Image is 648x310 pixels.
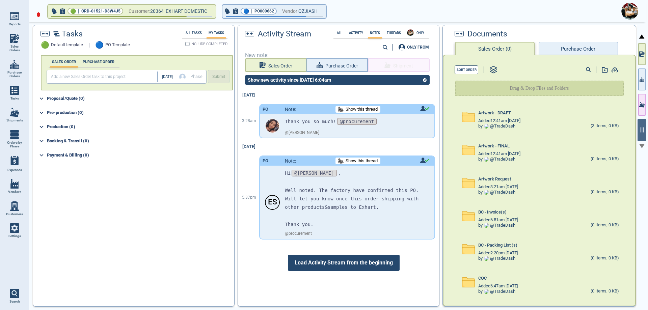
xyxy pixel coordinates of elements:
img: add-document [602,67,608,73]
img: menu_icon [10,34,19,43]
div: [DATE] [239,89,259,102]
img: menu_icon [10,86,19,95]
div: by @ TradeDash [478,256,515,261]
div: Production (0) [47,121,233,132]
span: @[PERSON_NAME] [292,170,337,176]
span: New note: [245,52,432,58]
img: menu_icon [10,201,19,211]
div: (0 Items, 0 KB) [591,289,619,294]
span: 3:28am [242,119,256,123]
button: Purchase Order [539,42,618,55]
span: Orders by Phase [5,141,24,148]
span: Artwork - DRAFT [478,111,511,116]
img: Avatar [621,3,638,20]
span: | [78,8,79,15]
img: menu_icon [10,130,19,139]
span: @ [PERSON_NAME] [285,131,319,135]
span: Activity Stream [258,30,311,38]
span: | [251,8,252,15]
span: Tasks [62,30,83,38]
img: Avatar [484,289,489,294]
label: All Tasks [184,31,204,35]
span: 🔵 [243,9,249,13]
img: Avatar [484,124,489,129]
p: Hi , [285,169,424,177]
button: 🔵|PO000662Vendor:QZJIASH [222,5,326,18]
div: ONLY FROM [407,45,429,49]
span: Customer: [129,7,150,16]
div: PO [263,159,268,164]
span: EXHART DOMESTIC [166,8,207,14]
span: Sales Orders [5,45,24,52]
p: Will let you know once this order shipping with other products&samples to Exhart. [285,195,424,212]
span: Added 12:41am [DATE] [478,151,520,157]
div: by @ TradeDash [478,223,515,228]
button: Purchase Order [306,58,368,72]
span: ONLY [414,31,426,35]
div: Payment & Billing (0) [47,150,233,161]
span: 5:37pm [242,195,256,200]
span: 🟢 [70,9,76,13]
img: Avatar [266,119,279,133]
span: PO Template [105,43,130,48]
img: Avatar [484,157,489,162]
span: Search [9,300,20,304]
span: Added 12:41am [DATE] [478,118,520,123]
img: unread icon [420,106,430,111]
span: Expenses [7,168,22,172]
img: Avatar [484,256,489,261]
img: Gorilla [338,158,344,164]
span: Tasks [10,96,19,101]
img: unread icon [420,158,430,163]
span: Purchase Orders [5,71,24,78]
label: Notes [368,31,382,35]
div: (0 Items, 0 KB) [591,256,619,261]
span: PO000662 [254,8,274,15]
img: timeline2 [53,31,60,36]
span: Shipments [6,118,23,122]
img: menu_icon [10,223,19,233]
button: 🟢|ORD-01521-D8W4J5Customer:20364 EXHART DOMESTIC [48,5,216,18]
label: Threads [385,31,403,35]
p: Well noted. The factory have confirmed this PO. [285,186,424,195]
label: My Tasks [207,31,226,35]
span: Default template [51,43,83,48]
span: Settings [8,234,21,238]
div: (0 Items, 0 KB) [591,190,619,195]
div: by @ TradeDash [478,289,515,294]
span: Added 3:21am [DATE] [478,185,518,190]
label: SALES ORDER [50,60,78,64]
div: (0 Items, 0 KB) [591,223,619,228]
span: @procurement [337,118,377,125]
input: Add a new Sales Order task to this project [48,72,157,82]
div: [DATE] [239,140,259,153]
button: Sales Order (0) [455,42,535,55]
p: Drag & Drop Files and Folders [510,85,569,92]
img: Avatar [484,190,489,195]
span: Customers [6,212,23,216]
label: All [335,31,344,35]
span: QZJIASH [298,7,318,16]
span: Load Activity Stream from the beginning [288,255,400,271]
div: Booking & Transit (0) [47,136,233,146]
span: COC [478,276,487,281]
div: by @ TradeDash [478,190,515,195]
img: Avatar [484,223,489,228]
span: Phase [190,74,202,79]
span: 20364 [150,7,166,16]
span: Added 6:51am [DATE] [478,218,518,223]
div: Pre-production (0) [47,107,233,118]
div: by @ TradeDash [478,157,515,162]
span: 🟢 [41,41,49,49]
div: E S [266,196,279,209]
span: 🔵 [95,41,104,49]
span: ORD-01521-D8W4J5 [81,8,120,15]
label: Activity [347,31,365,35]
p: Thank you so much! [285,117,424,126]
img: menu_icon [10,60,19,69]
button: Sales Order [245,58,306,72]
button: Sort Order [455,65,478,74]
span: Vendor: [282,7,298,16]
span: BC - Packing List (s) [478,243,517,248]
img: add-document [611,67,618,73]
